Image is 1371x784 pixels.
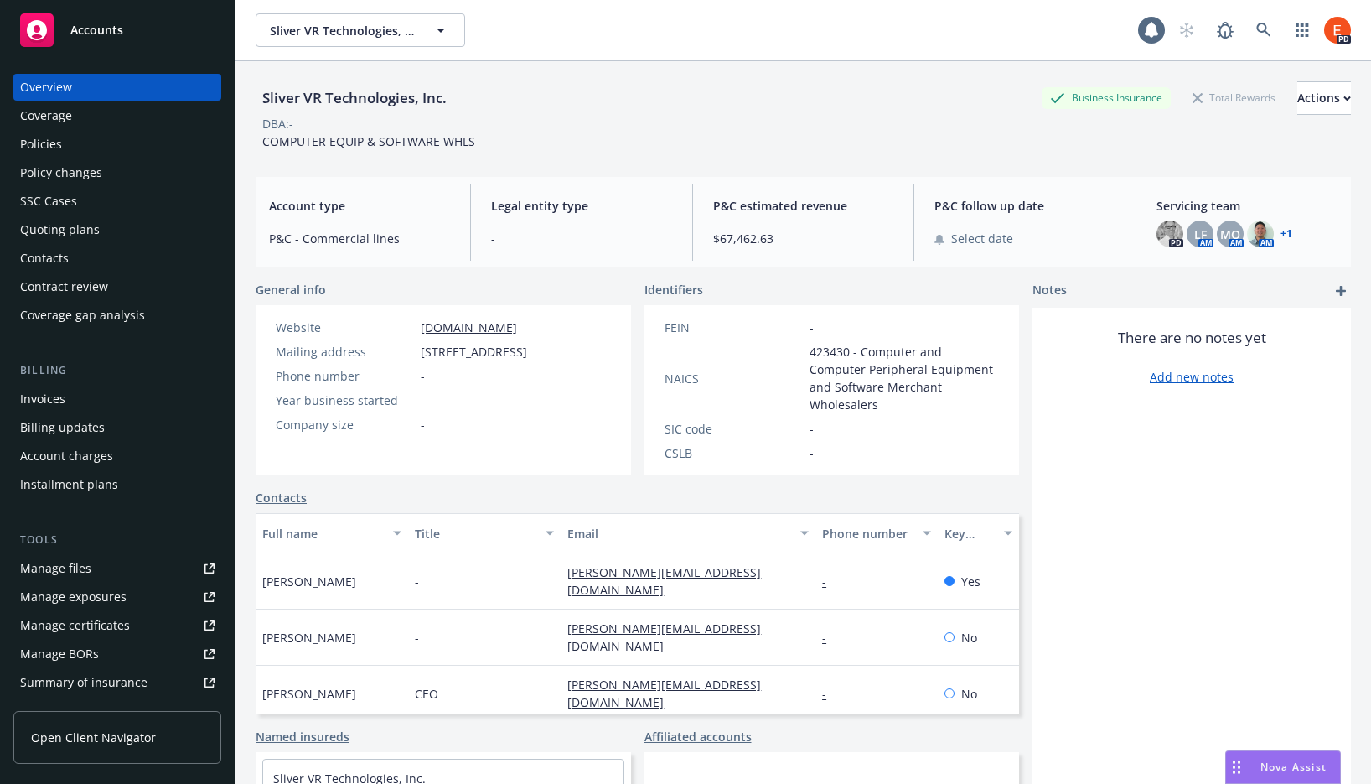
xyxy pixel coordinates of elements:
a: Invoices [13,386,221,413]
span: - [415,629,419,646]
div: Account charges [20,443,113,470]
a: Manage certificates [13,612,221,639]
span: P&C - Commercial lines [269,230,450,247]
a: Affiliated accounts [644,728,752,745]
div: Manage BORs [20,641,99,667]
div: Key contact [944,525,994,543]
a: Start snowing [1170,13,1203,47]
span: CEO [415,685,438,703]
div: Coverage gap analysis [20,302,145,329]
span: [PERSON_NAME] [262,573,356,590]
span: General info [256,281,326,299]
div: Contacts [20,245,69,272]
div: Drag to move [1226,751,1247,783]
div: Manage certificates [20,612,130,639]
div: Contract review [20,273,108,300]
a: add [1331,281,1351,301]
div: Tools [13,532,221,548]
button: Sliver VR Technologies, Inc. [256,13,465,47]
a: [PERSON_NAME][EMAIL_ADDRESS][DOMAIN_NAME] [567,677,761,710]
div: Actions [1297,82,1351,114]
a: Contract review [13,273,221,300]
div: Summary of insurance [20,669,147,696]
button: Email [561,513,815,553]
button: Phone number [815,513,938,553]
a: +1 [1280,229,1292,239]
div: SSC Cases [20,188,77,215]
div: CSLB [665,444,803,462]
span: Legal entity type [491,197,672,215]
div: Invoices [20,386,65,413]
a: Billing updates [13,414,221,441]
img: photo [1247,221,1274,247]
div: Title [415,525,535,543]
a: Manage exposures [13,584,221,610]
span: LF [1194,226,1207,243]
span: Identifiers [644,281,703,299]
a: Search [1247,13,1280,47]
div: Quoting plans [20,216,100,243]
div: Policies [20,131,62,158]
a: Summary of insurance [13,669,221,696]
span: Yes [961,573,980,590]
a: Contacts [256,489,307,506]
span: Sliver VR Technologies, Inc. [270,22,415,39]
span: - [810,319,814,336]
button: Full name [256,513,408,553]
div: Phone number [822,525,913,543]
a: Report a Bug [1208,13,1242,47]
div: Website [276,319,414,336]
span: Notes [1032,281,1067,301]
div: Overview [20,74,72,101]
span: Nova Assist [1260,760,1327,774]
a: Accounts [13,7,221,54]
span: - [421,416,425,434]
span: [PERSON_NAME] [262,629,356,646]
span: P&C estimated revenue [713,197,894,215]
span: - [421,367,425,385]
div: Installment plans [20,471,118,498]
a: Contacts [13,245,221,272]
div: Sliver VR Technologies, Inc. [256,87,453,109]
span: P&C follow up date [934,197,1115,215]
a: Switch app [1286,13,1319,47]
div: Business Insurance [1042,87,1171,108]
a: Manage files [13,555,221,582]
div: Company size [276,416,414,434]
button: Actions [1297,81,1351,115]
span: Select date [951,230,1013,247]
button: Key contact [938,513,1019,553]
a: Coverage [13,102,221,129]
div: Phone number [276,367,414,385]
span: MQ [1220,226,1240,243]
a: [PERSON_NAME][EMAIL_ADDRESS][DOMAIN_NAME] [567,564,761,598]
img: photo [1324,17,1351,44]
span: Accounts [70,23,123,37]
img: photo [1156,221,1183,247]
span: 423430 - Computer and Computer Peripheral Equipment and Software Merchant Wholesalers [810,343,1000,413]
div: Full name [262,525,383,543]
a: Manage BORs [13,641,221,667]
div: Mailing address [276,343,414,361]
div: Billing [13,362,221,379]
span: - [810,444,814,462]
div: Year business started [276,392,414,409]
div: Coverage [20,102,72,129]
span: There are no notes yet [1118,328,1266,348]
a: [DOMAIN_NAME] [421,319,517,335]
span: [PERSON_NAME] [262,685,356,703]
span: [STREET_ADDRESS] [421,343,527,361]
span: No [961,629,977,646]
a: SSC Cases [13,188,221,215]
a: Coverage gap analysis [13,302,221,329]
span: Servicing team [1156,197,1337,215]
a: Policies [13,131,221,158]
a: Quoting plans [13,216,221,243]
span: - [415,573,419,590]
a: Policy changes [13,159,221,186]
a: - [822,574,840,589]
a: Overview [13,74,221,101]
span: - [421,392,425,409]
div: Total Rewards [1184,87,1284,108]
